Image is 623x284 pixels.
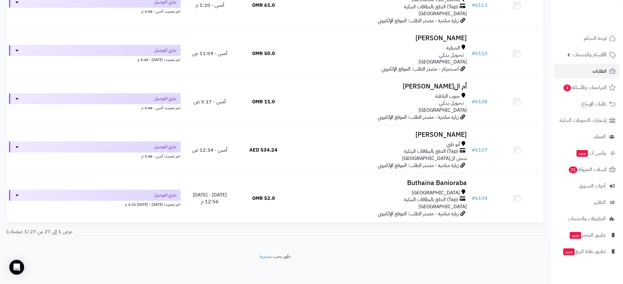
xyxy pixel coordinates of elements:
span: 50.0 OMR [252,50,275,57]
span: أمس - 11:09 ص [192,50,227,57]
h3: [PERSON_NAME] [293,35,467,42]
a: #6104 [472,195,488,202]
div: عرض 1 إلى 27 من 27 (1 صفحات) [2,228,275,235]
div: اخر تحديث: [DATE] - [DATE] 3:33 م [9,201,181,207]
a: تطبيق نقاط البيعجديد [554,244,619,259]
h3: أم ال[PERSON_NAME] [293,83,467,90]
a: الطلبات [554,64,619,79]
span: تطبيق نقاط البيع [563,247,606,256]
span: # [472,195,475,202]
span: السلات المتروكة [568,165,607,174]
span: انستجرام - مصدر الطلب: الموقع الإلكتروني [381,65,459,73]
a: التطبيقات والخدمات [554,211,619,226]
a: #6107 [472,146,488,154]
span: جديد [563,248,575,255]
span: زيارة مباشرة - مصدر الطلب: الموقع الإلكتروني [378,162,459,169]
a: وآتس آبجديد [554,146,619,161]
a: العملاء [554,129,619,144]
a: تطبيق المتجرجديد [554,228,619,243]
span: تطبيق المتجر [569,231,606,239]
h3: [PERSON_NAME] [293,131,467,138]
div: Open Intercom Messenger [9,260,24,275]
a: #6108 [472,98,488,105]
span: تـحـويـل بـنـكـي [439,52,464,59]
div: اخر تحديث: أمس - 3:48 م [9,8,181,14]
a: متجرة [260,253,271,260]
span: شحن لل[GEOGRAPHIC_DATA] [402,155,467,162]
h3: Buthaina Banioraba [293,179,467,187]
span: زيارة مباشرة - مصدر الطلب: الموقع الإلكتروني [378,114,459,121]
img: logo-2.png [581,17,617,30]
span: # [472,146,475,154]
span: (Tap) الدفع بالبطاقات البنكية [404,196,458,203]
span: 61.0 OMR [252,2,275,9]
span: التقارير [594,198,606,207]
span: 2 [564,84,571,91]
span: الطلبات [592,67,607,75]
span: 21 [569,166,578,173]
span: [DATE] - [DATE] 12:56 م [193,191,227,206]
a: أدوات التسويق [554,179,619,193]
span: زيارة مباشرة - مصدر الطلب: الموقع الإلكتروني [378,210,459,217]
span: (Tap) الدفع بالبطاقات البنكية [404,3,458,11]
span: # [472,2,475,9]
div: اخر تحديث: أمس - 3:48 م [9,104,181,111]
span: جاري التوصيل [154,144,177,150]
span: المراجعات والأسئلة [563,83,607,92]
span: الشرقية [446,45,460,52]
span: التطبيقات والخدمات [568,214,606,223]
span: أبو ظبي [446,141,460,148]
span: إشعارات التحويلات البنكية [560,116,607,125]
span: وآتس آب [576,149,606,157]
span: طلبات الإرجاع [582,100,607,108]
a: #6113 [472,2,488,9]
a: المراجعات والأسئلة2 [554,80,619,95]
span: أمس - 5:17 ص [194,98,226,105]
span: لوحة التحكم [584,34,607,43]
span: 11.0 OMR [252,98,275,105]
span: [GEOGRAPHIC_DATA] [419,58,467,66]
span: الأقسام والمنتجات [573,50,607,59]
span: [GEOGRAPHIC_DATA] [419,10,467,17]
a: لوحة التحكم [554,31,619,46]
span: (Tap) الدفع بالبطاقات البنكية [404,148,458,155]
span: العملاء [594,132,606,141]
span: جديد [577,150,588,157]
a: إشعارات التحويلات البنكية [554,113,619,128]
span: [GEOGRAPHIC_DATA] [412,189,460,196]
span: [GEOGRAPHIC_DATA] [419,203,467,210]
span: [GEOGRAPHIC_DATA] [419,106,467,114]
span: جاري التوصيل [154,47,177,54]
span: جنوب الباطنة [435,93,460,100]
a: التقارير [554,195,619,210]
span: زيارة مباشرة - مصدر الطلب: الموقع الإلكتروني [378,17,459,24]
span: # [472,50,475,57]
a: طلبات الإرجاع [554,97,619,111]
div: اخر تحديث: [DATE] - 5:45 م [9,56,181,62]
span: أمس - 1:20 م [195,2,224,9]
span: أمس - 12:34 ص [192,146,227,154]
span: جاري التوصيل [154,192,177,198]
span: 534.24 AED [250,146,278,154]
a: السلات المتروكة21 [554,162,619,177]
span: 52.0 OMR [252,195,275,202]
a: #6110 [472,50,488,57]
div: اخر تحديث: أمس - 3:48 م [9,153,181,159]
span: أدوات التسويق [579,182,606,190]
span: جاري التوصيل [154,96,177,102]
span: تـحـويـل بـنـكـي [439,100,464,107]
span: جديد [570,232,581,239]
span: # [472,98,475,105]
